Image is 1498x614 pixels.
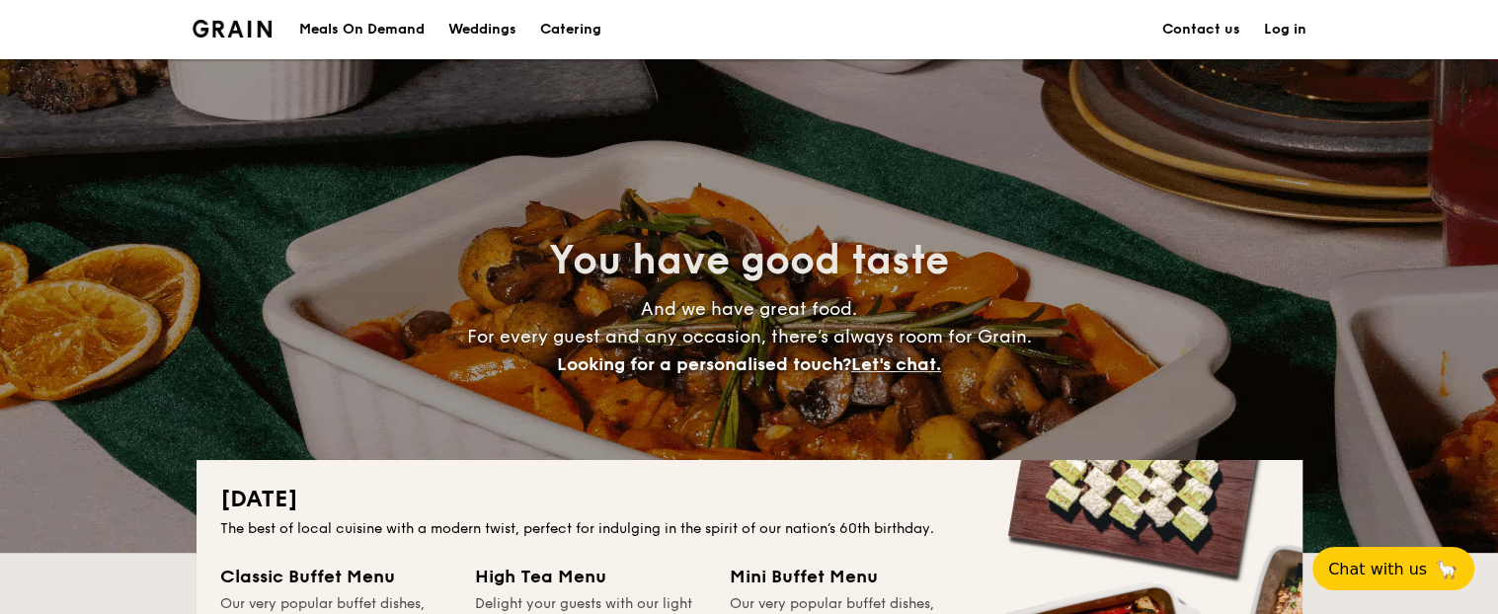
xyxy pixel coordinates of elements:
[1435,558,1459,580] span: 🦙
[467,298,1032,375] span: And we have great food. For every guest and any occasion, there’s always room for Grain.
[549,237,949,284] span: You have good taste
[193,20,273,38] a: Logotype
[220,519,1279,539] div: The best of local cuisine with a modern twist, perfect for indulging in the spirit of our nation’...
[1328,560,1427,578] span: Chat with us
[475,563,706,590] div: High Tea Menu
[1312,547,1474,590] button: Chat with us🦙
[730,563,961,590] div: Mini Buffet Menu
[851,353,941,375] span: Let's chat.
[220,484,1279,515] h2: [DATE]
[193,20,273,38] img: Grain
[557,353,851,375] span: Looking for a personalised touch?
[220,563,451,590] div: Classic Buffet Menu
